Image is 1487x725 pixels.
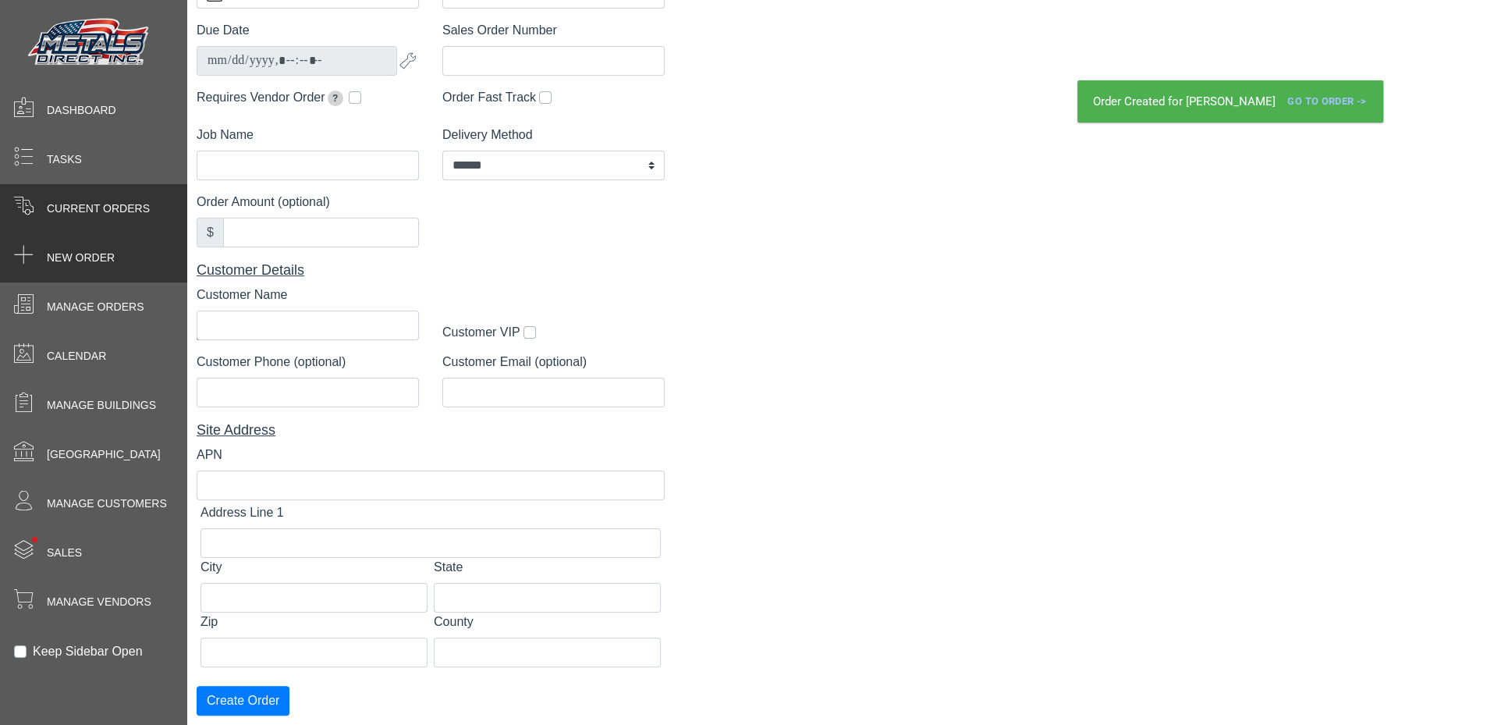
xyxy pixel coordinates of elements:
img: Metals Direct Inc Logo [23,14,156,72]
label: Order Amount (optional) [197,193,330,211]
label: Job Name [197,126,254,144]
label: Address Line 1 [201,503,284,522]
span: Dashboard [47,102,116,119]
span: Manage Buildings [47,397,156,414]
span: Manage Orders [47,299,144,315]
span: • [15,514,55,565]
label: APN [197,446,222,464]
span: New Order [47,250,115,266]
span: Manage Customers [47,496,167,512]
label: County [434,613,474,631]
div: $ [197,218,224,247]
label: Delivery Method [442,126,533,144]
label: State [434,558,463,577]
label: Sales Order Number [442,21,557,40]
span: Manage Vendors [47,594,151,610]
label: Customer Email (optional) [442,353,587,371]
div: Order Created for [PERSON_NAME] [1077,80,1382,123]
label: Customer Name [197,286,287,304]
span: [GEOGRAPHIC_DATA] [47,446,161,463]
label: Keep Sidebar Open [33,642,143,661]
div: Site Address [197,420,665,441]
label: Due Date [197,21,250,40]
label: Requires Vendor Order [197,88,346,107]
span: Extends due date by 2 weeks for pickup orders [328,91,343,106]
label: Customer VIP [442,323,520,342]
label: Customer Phone (optional) [197,353,346,371]
div: Customer Details [197,260,665,281]
span: Tasks [47,151,82,168]
label: Zip [201,613,218,631]
button: Create Order [197,686,289,716]
span: Current Orders [47,201,150,217]
span: Sales [47,545,82,561]
a: Go To Order -> [1281,89,1372,115]
span: Calendar [47,348,106,364]
label: City [201,558,222,577]
label: Order Fast Track [442,88,536,107]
